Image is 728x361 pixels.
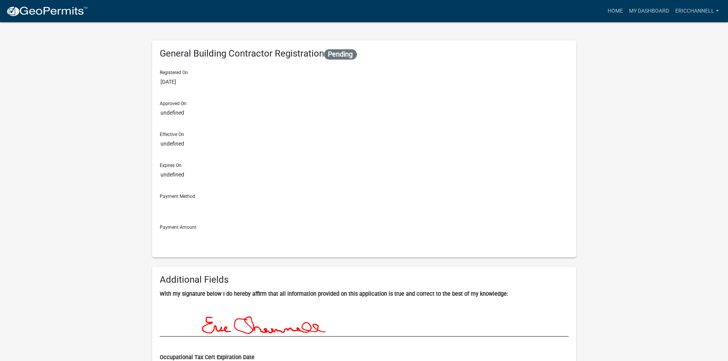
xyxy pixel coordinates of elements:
h6: General Building Contractor Registration [160,48,569,60]
a: Home [605,4,626,18]
label: Occupational Tax Cert Expiration Date [160,355,255,360]
span: Pending [324,49,357,60]
label: With my signature below I do hereby affirm that all information provided on this application is t... [160,291,508,297]
h6: Additional Fields [160,274,569,285]
a: EricChannell [672,4,722,18]
img: 6NT6hkAAAAGSURBVAMA87rYqpWarAAAAAAASUVORK5CYII= [160,298,554,336]
a: My Dashboard [626,4,672,18]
